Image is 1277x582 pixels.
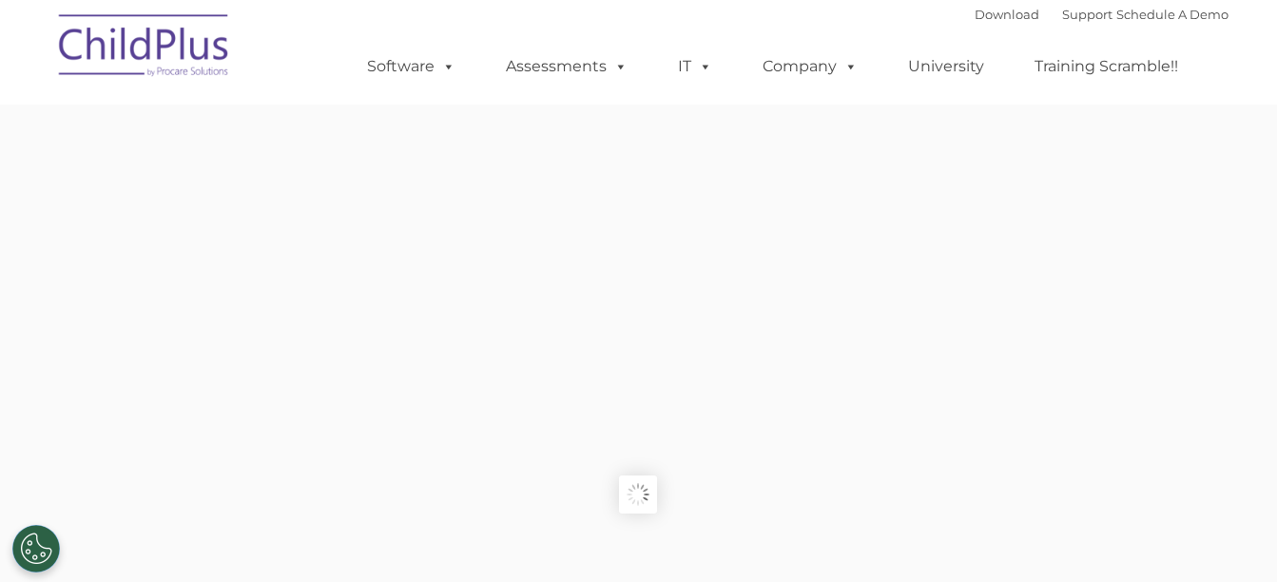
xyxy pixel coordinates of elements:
a: Assessments [487,48,647,86]
a: University [889,48,1003,86]
a: Company [744,48,877,86]
font: | [975,7,1229,22]
img: ChildPlus by Procare Solutions [49,1,240,96]
a: Schedule A Demo [1116,7,1229,22]
a: Support [1062,7,1113,22]
a: IT [659,48,731,86]
button: Cookies Settings [12,525,60,572]
a: Training Scramble!! [1016,48,1197,86]
a: Software [348,48,474,86]
a: Download [975,7,1039,22]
